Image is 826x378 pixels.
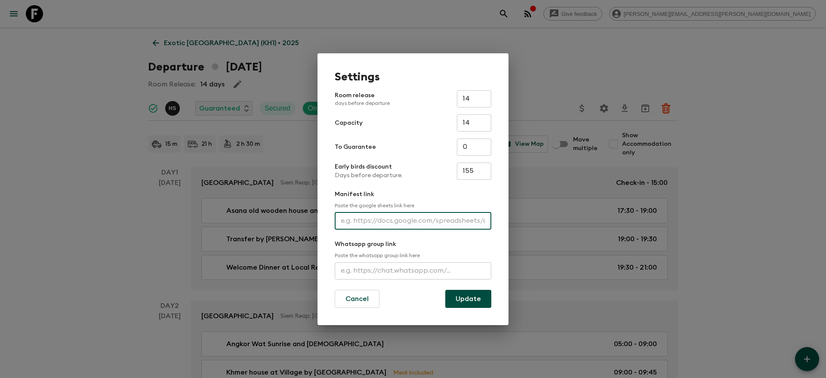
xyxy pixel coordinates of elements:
button: Cancel [335,290,379,308]
p: Days before departure. [335,171,403,180]
p: Paste the whatsapp group link here [335,252,491,259]
input: e.g. 4 [457,138,491,156]
input: e.g. https://docs.google.com/spreadsheets/d/1P7Zz9v8J0vXy1Q/edit#gid=0 [335,212,491,230]
h1: Settings [335,71,491,83]
p: Paste the google sheets link here [335,202,491,209]
input: e.g. 30 [457,90,491,108]
p: days before departure [335,100,390,107]
p: Whatsapp group link [335,240,491,249]
p: Manifest link [335,190,491,199]
input: e.g. https://chat.whatsapp.com/... [335,262,491,280]
p: Room release [335,91,390,107]
input: e.g. 14 [457,114,491,132]
button: Update [445,290,491,308]
p: Capacity [335,119,363,127]
input: e.g. 180 [457,163,491,180]
p: Early birds discount [335,163,403,171]
p: To Guarantee [335,143,376,151]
